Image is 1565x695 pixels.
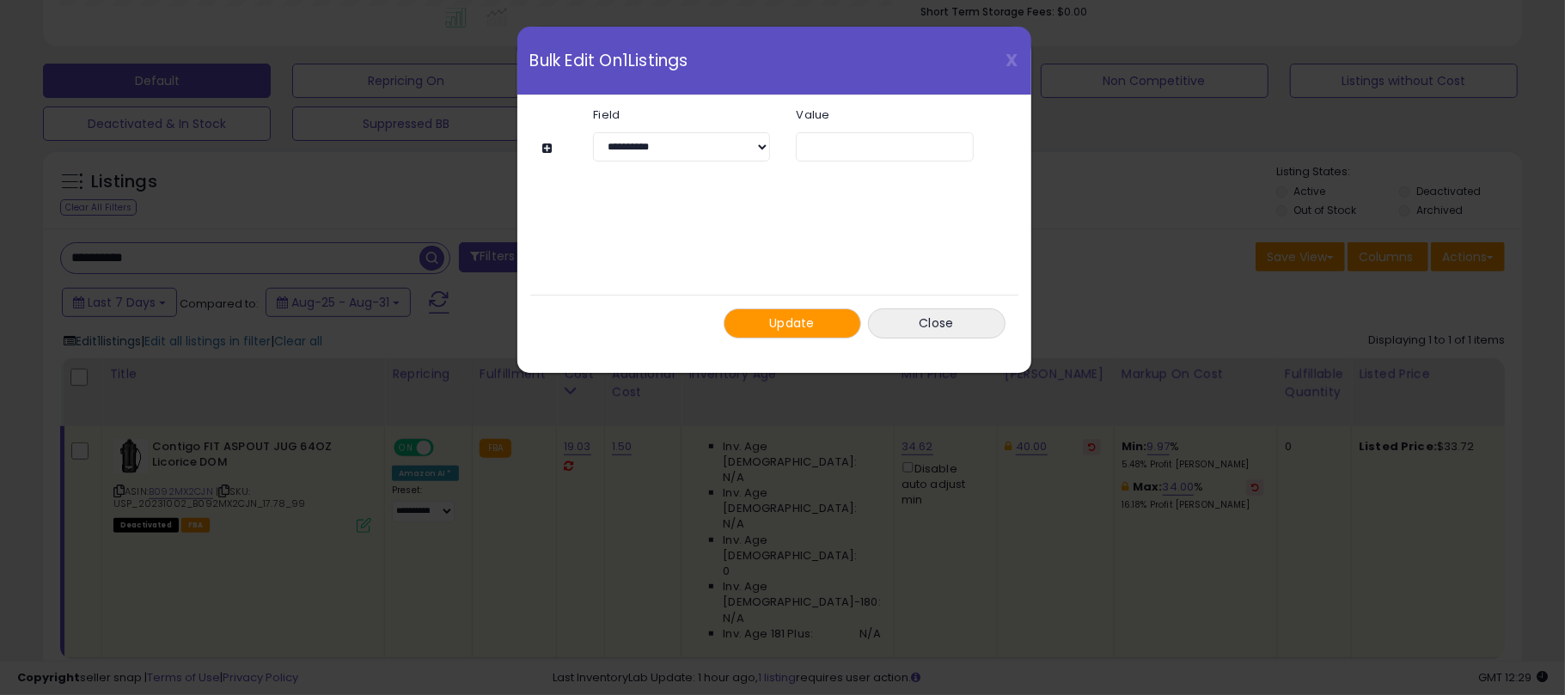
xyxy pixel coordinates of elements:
[1006,48,1018,72] span: X
[530,52,688,69] span: Bulk Edit On 1 Listings
[580,109,783,120] label: Field
[868,308,1006,338] button: Close
[769,314,815,332] span: Update
[783,109,986,120] label: Value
